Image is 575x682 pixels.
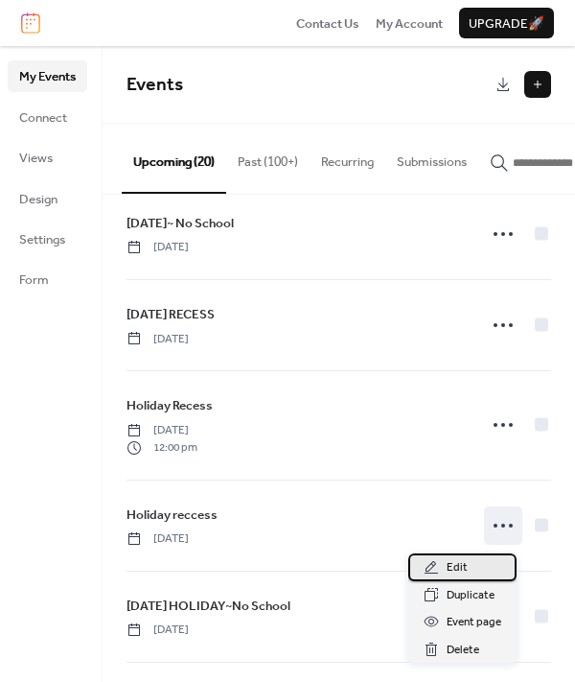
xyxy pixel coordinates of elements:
[126,304,215,325] a: [DATE] RECESS
[126,596,290,617] a: [DATE] HOLIDAY~No School
[19,190,57,209] span: Design
[126,239,189,256] span: [DATE]
[21,12,40,34] img: logo
[126,67,183,103] span: Events
[126,439,197,457] span: 12:00 pm
[385,124,478,191] button: Submissions
[8,60,87,91] a: My Events
[296,14,359,34] span: Contact Us
[8,223,87,254] a: Settings
[296,13,359,33] a: Contact Us
[126,422,197,439] span: [DATE]
[126,505,218,526] a: Holiday reccess
[469,14,544,34] span: Upgrade 🚀
[376,13,443,33] a: My Account
[126,396,213,415] span: Holiday Recess
[8,264,87,294] a: Form
[19,149,53,168] span: Views
[19,67,76,86] span: My Events
[447,641,479,660] span: Delete
[126,622,189,639] span: [DATE]
[126,214,234,233] span: [DATE]~ No School
[376,14,443,34] span: My Account
[122,124,226,193] button: Upcoming (20)
[19,270,49,290] span: Form
[459,8,554,38] button: Upgrade🚀
[126,213,234,234] a: [DATE]~ No School
[126,331,189,348] span: [DATE]
[447,586,494,605] span: Duplicate
[226,124,310,191] button: Past (100+)
[310,124,385,191] button: Recurring
[8,142,87,173] a: Views
[447,558,468,577] span: Edit
[8,102,87,132] a: Connect
[126,506,218,525] span: Holiday reccess
[447,613,501,632] span: Event page
[126,395,213,416] a: Holiday Recess
[8,183,87,214] a: Design
[19,108,67,128] span: Connect
[126,597,290,616] span: [DATE] HOLIDAY~No School
[126,305,215,324] span: [DATE] RECESS
[19,230,65,249] span: Settings
[126,530,189,548] span: [DATE]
